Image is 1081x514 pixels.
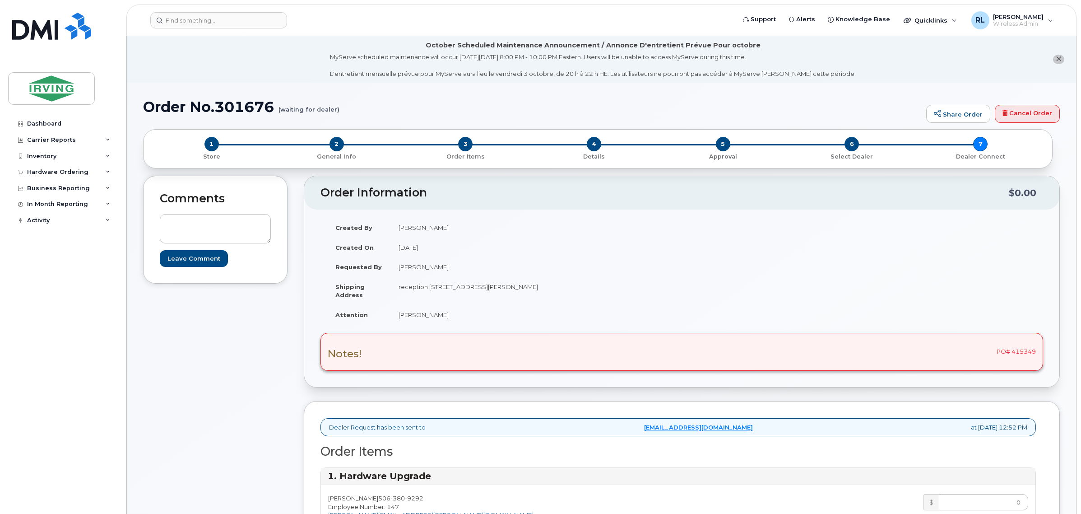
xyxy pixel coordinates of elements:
a: 6 Select Dealer [787,151,916,161]
h2: Comments [160,192,271,205]
td: [PERSON_NAME] [390,305,675,325]
span: 380 [390,495,405,502]
a: 4 Details [530,151,659,161]
a: Share Order [926,105,990,123]
p: Details [534,153,655,161]
span: 506 [378,495,423,502]
span: 6 [844,137,859,151]
p: General Info [276,153,397,161]
span: 2 [329,137,344,151]
div: MyServe scheduled maintenance will occur [DATE][DATE] 8:00 PM - 10:00 PM Eastern. Users will be u... [330,53,856,78]
span: Employee Number: 147 [328,503,399,510]
h2: Order Information [320,187,1009,199]
a: 3 Order Items [401,151,530,161]
span: 4 [587,137,601,151]
a: [EMAIL_ADDRESS][DOMAIN_NAME] [644,423,753,432]
span: 9292 [405,495,423,502]
td: [PERSON_NAME] [390,218,675,238]
div: October Scheduled Maintenance Announcement / Annonce D'entretient Prévue Pour octobre [426,41,761,50]
small: (waiting for dealer) [278,99,339,113]
strong: 1. Hardware Upgrade [328,471,431,481]
h3: Notes! [328,348,362,360]
td: reception [STREET_ADDRESS][PERSON_NAME] [390,277,675,305]
td: [DATE] [390,238,675,257]
input: Leave Comment [160,250,228,267]
a: 5 Approval [659,151,787,161]
div: PO# 415349 [320,333,1043,371]
p: Approval [662,153,784,161]
a: Cancel Order [995,105,1060,123]
span: 1 [204,137,219,151]
a: 1 Store [151,151,272,161]
button: close notification [1053,55,1064,64]
p: Order Items [405,153,526,161]
p: Select Dealer [791,153,912,161]
a: 2 General Info [272,151,401,161]
strong: Shipping Address [335,283,365,299]
div: Dealer Request has been sent to at [DATE] 12:52 PM [320,418,1036,437]
strong: Created On [335,244,374,251]
td: [PERSON_NAME] [390,257,675,277]
strong: Attention [335,311,368,318]
div: $ [923,494,939,510]
p: Store [154,153,269,161]
strong: Created By [335,224,372,231]
div: $0.00 [1009,184,1036,201]
h1: Order No.301676 [143,99,922,115]
span: 5 [716,137,730,151]
h2: Order Items [320,445,1036,458]
strong: Requested By [335,263,382,271]
span: 3 [458,137,473,151]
